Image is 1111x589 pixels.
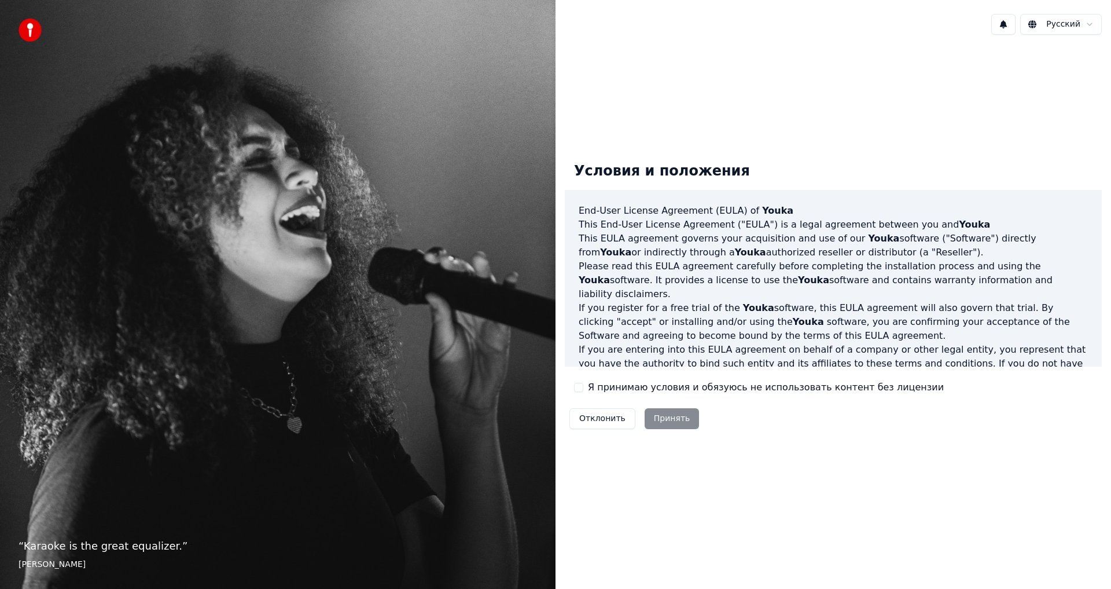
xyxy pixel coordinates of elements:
[19,19,42,42] img: youka
[798,275,829,286] span: Youka
[868,233,899,244] span: Youka
[579,301,1088,343] p: If you register for a free trial of the software, this EULA agreement will also govern that trial...
[579,204,1088,218] h3: End-User License Agreement (EULA) of
[579,343,1088,398] p: If you are entering into this EULA agreement on behalf of a company or other legal entity, you re...
[743,302,774,313] span: Youka
[19,538,537,554] p: “ Karaoke is the great equalizer. ”
[579,232,1088,259] p: This EULA agreement governs your acquisition and use of our software ("Software") directly from o...
[579,259,1088,301] p: Please read this EULA agreement carefully before completing the installation process and using th...
[579,218,1088,232] p: This End-User License Agreement ("EULA") is a legal agreement between you and
[735,247,766,258] span: Youka
[19,559,537,570] footer: [PERSON_NAME]
[959,219,990,230] span: Youka
[762,205,793,216] span: Youka
[565,153,759,190] div: Условия и положения
[793,316,824,327] span: Youka
[569,408,635,429] button: Отклонить
[579,275,610,286] span: Youka
[600,247,631,258] span: Youka
[588,381,944,394] label: Я принимаю условия и обязуюсь не использовать контент без лицензии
